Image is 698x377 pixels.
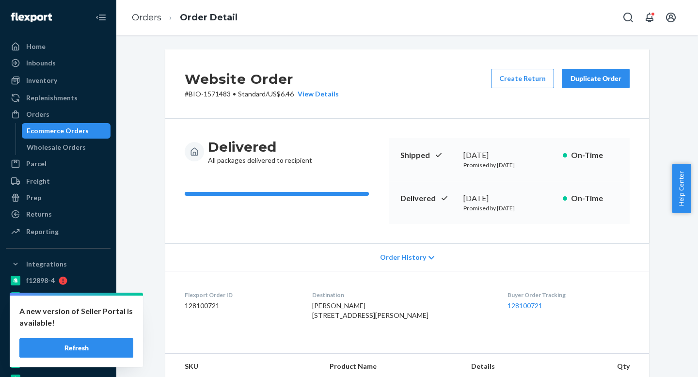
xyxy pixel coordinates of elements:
a: Deliverr API [6,322,111,338]
div: Replenishments [26,93,78,103]
span: Standard [238,90,266,98]
div: [DATE] [463,193,555,204]
div: All packages delivered to recipient [208,138,312,165]
a: Returns [6,206,111,222]
span: • [233,90,236,98]
p: Delivered [400,193,456,204]
a: f12898-4 [6,273,111,288]
div: Ecommerce Orders [27,126,89,136]
button: Refresh [19,338,133,358]
div: Wholesale Orders [27,142,86,152]
div: Prep [26,193,41,203]
a: Replenishments [6,90,111,106]
p: Promised by [DATE] [463,204,555,212]
p: # BIO-1571483 / US$6.46 [185,89,339,99]
button: Open Search Box [619,8,638,27]
ol: breadcrumbs [124,3,245,32]
button: Integrations [6,256,111,272]
a: Order Detail [180,12,238,23]
div: Freight [26,176,50,186]
dd: 128100721 [185,301,297,311]
a: 6e639d-fc [6,339,111,354]
span: Order History [380,252,426,262]
button: Close Navigation [91,8,111,27]
button: Open account menu [661,8,681,27]
dt: Buyer Order Tracking [508,291,630,299]
p: On-Time [571,193,618,204]
button: Help Center [672,164,691,213]
button: View Details [294,89,339,99]
a: Orders [6,107,111,122]
div: Integrations [26,259,67,269]
p: Shipped [400,150,456,161]
dt: Destination [312,291,492,299]
p: Promised by [DATE] [463,161,555,169]
div: 5176b9-7b [26,292,60,302]
a: pulsetto [6,355,111,371]
a: Inventory [6,73,111,88]
div: Parcel [26,159,47,169]
img: Flexport logo [11,13,52,22]
a: 5176b9-7b [6,289,111,305]
button: Create Return [491,69,554,88]
a: Prep [6,190,111,205]
div: Inventory [26,76,57,85]
span: [PERSON_NAME] [STREET_ADDRESS][PERSON_NAME] [312,301,428,319]
a: 128100721 [508,301,542,310]
div: Home [26,42,46,51]
a: Amazon [6,306,111,321]
p: On-Time [571,150,618,161]
a: Parcel [6,156,111,172]
h2: Website Order [185,69,339,89]
a: Wholesale Orders [22,140,111,155]
a: Home [6,39,111,54]
div: [DATE] [463,150,555,161]
div: Orders [26,110,49,119]
div: Reporting [26,227,59,236]
a: Orders [132,12,161,23]
dt: Flexport Order ID [185,291,297,299]
button: Open notifications [640,8,659,27]
a: Inbounds [6,55,111,71]
p: A new version of Seller Portal is available! [19,305,133,329]
a: Reporting [6,224,111,239]
h3: Delivered [208,138,312,156]
button: Duplicate Order [562,69,630,88]
a: Ecommerce Orders [22,123,111,139]
div: Inbounds [26,58,56,68]
div: Duplicate Order [570,74,621,83]
div: f12898-4 [26,276,55,285]
a: Freight [6,173,111,189]
div: Returns [26,209,52,219]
